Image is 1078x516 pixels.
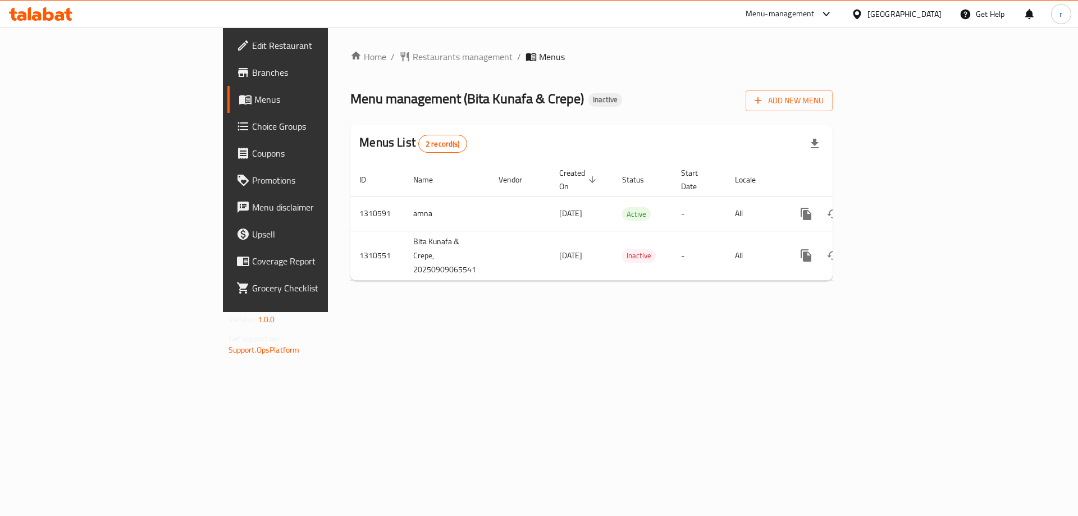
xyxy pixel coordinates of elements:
[622,208,651,221] span: Active
[252,281,394,295] span: Grocery Checklist
[539,50,565,63] span: Menus
[227,32,403,59] a: Edit Restaurant
[227,140,403,167] a: Coupons
[867,8,942,20] div: [GEOGRAPHIC_DATA]
[755,94,824,108] span: Add New Menu
[350,163,910,281] table: enhanced table
[252,227,394,241] span: Upsell
[413,173,447,186] span: Name
[227,221,403,248] a: Upsell
[622,173,659,186] span: Status
[419,139,467,149] span: 2 record(s)
[227,248,403,275] a: Coverage Report
[227,86,403,113] a: Menus
[227,59,403,86] a: Branches
[559,248,582,263] span: [DATE]
[227,113,403,140] a: Choice Groups
[227,167,403,194] a: Promotions
[252,254,394,268] span: Coverage Report
[726,197,784,231] td: All
[726,231,784,280] td: All
[681,166,712,193] span: Start Date
[784,163,910,197] th: Actions
[252,200,394,214] span: Menu disclaimer
[735,173,770,186] span: Locale
[672,231,726,280] td: -
[793,200,820,227] button: more
[252,66,394,79] span: Branches
[399,50,513,63] a: Restaurants management
[746,7,815,21] div: Menu-management
[252,147,394,160] span: Coupons
[588,95,622,104] span: Inactive
[359,173,381,186] span: ID
[350,86,584,111] span: Menu management ( Bita Kunafa & Crepe )
[1059,8,1062,20] span: r
[499,173,537,186] span: Vendor
[559,206,582,221] span: [DATE]
[227,275,403,302] a: Grocery Checklist
[622,207,651,221] div: Active
[404,231,490,280] td: Bita Kunafa & Crepe, 20250909065541
[622,249,656,262] span: Inactive
[820,200,847,227] button: Change Status
[517,50,521,63] li: /
[229,331,280,346] span: Get support on:
[746,90,833,111] button: Add New Menu
[252,120,394,133] span: Choice Groups
[229,312,256,327] span: Version:
[252,173,394,187] span: Promotions
[413,50,513,63] span: Restaurants management
[793,242,820,269] button: more
[559,166,600,193] span: Created On
[359,134,467,153] h2: Menus List
[801,130,828,157] div: Export file
[258,312,275,327] span: 1.0.0
[588,93,622,107] div: Inactive
[350,50,833,63] nav: breadcrumb
[254,93,394,106] span: Menus
[229,343,300,357] a: Support.OpsPlatform
[404,197,490,231] td: amna
[622,249,656,263] div: Inactive
[252,39,394,52] span: Edit Restaurant
[820,242,847,269] button: Change Status
[227,194,403,221] a: Menu disclaimer
[672,197,726,231] td: -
